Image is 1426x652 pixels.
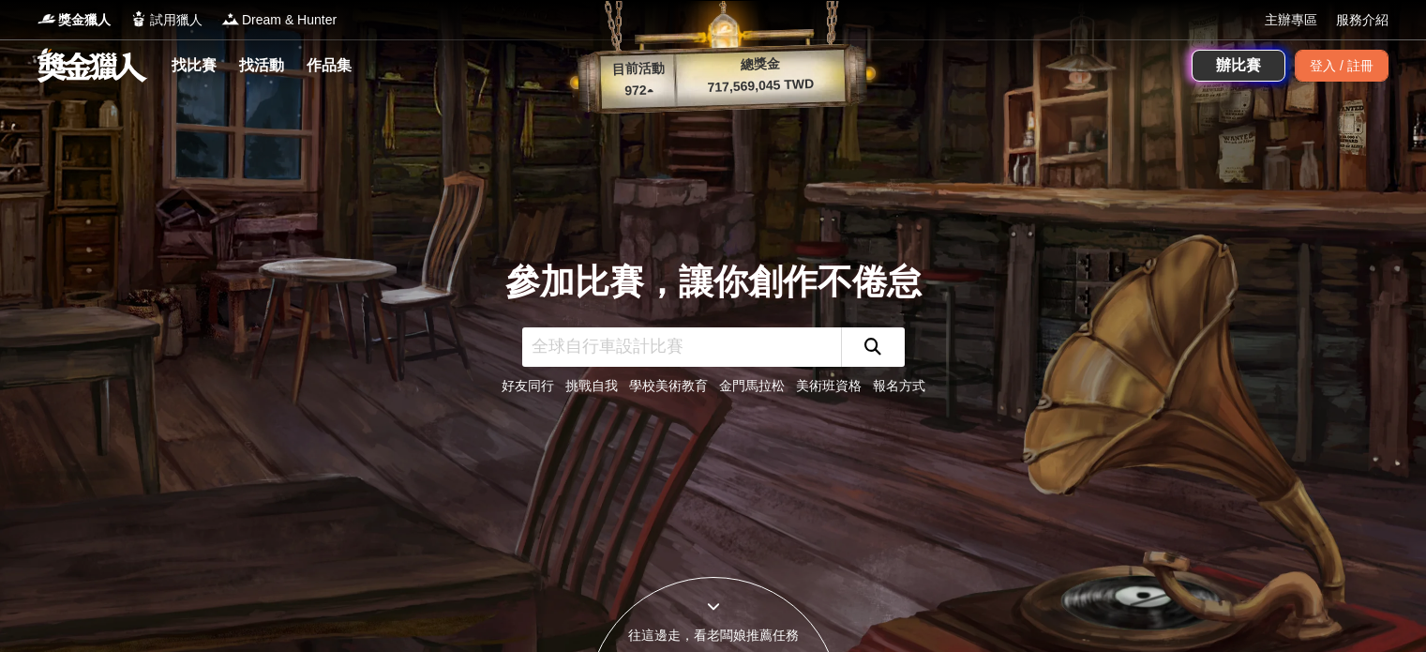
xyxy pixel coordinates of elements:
div: 往這邊走，看老闆娘推薦任務 [588,626,839,645]
a: 主辦專區 [1265,10,1317,30]
a: 找活動 [232,53,292,79]
p: 717,569,045 TWD [676,73,846,99]
span: 獎金獵人 [58,10,111,30]
a: 服務介紹 [1336,10,1388,30]
a: 報名方式 [873,378,925,393]
a: 好友同行 [502,378,554,393]
a: 作品集 [299,53,359,79]
img: Logo [221,9,240,28]
a: Logo獎金獵人 [38,10,111,30]
a: 挑戰自我 [565,378,618,393]
input: 全球自行車設計比賽 [522,327,841,367]
img: Logo [129,9,148,28]
p: 972 ▴ [601,80,677,102]
a: 學校美術教育 [629,378,708,393]
a: 美術班資格 [796,378,862,393]
img: Logo [38,9,56,28]
span: Dream & Hunter [242,10,337,30]
a: Logo試用獵人 [129,10,203,30]
a: 金門馬拉松 [719,378,785,393]
p: 目前活動 [600,58,676,81]
a: 找比賽 [164,53,224,79]
span: 試用獵人 [150,10,203,30]
div: 參加比賽，讓你創作不倦怠 [502,256,925,309]
p: 總獎金 [675,52,845,77]
a: LogoDream & Hunter [221,10,337,30]
a: 辦比賽 [1192,50,1285,82]
div: 登入 / 註冊 [1295,50,1388,82]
